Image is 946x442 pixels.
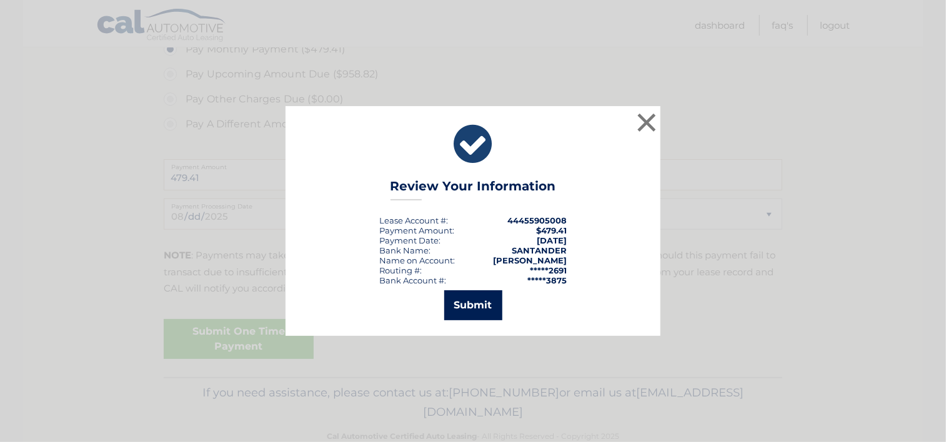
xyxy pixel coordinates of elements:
strong: SANTANDER [512,245,567,255]
div: Bank Name: [379,245,431,255]
div: Payment Amount: [379,225,454,235]
span: [DATE] [537,235,567,245]
span: Payment Date [379,235,439,245]
div: Routing #: [379,265,422,275]
button: Submit [444,290,502,320]
strong: [PERSON_NAME] [493,255,567,265]
div: Lease Account #: [379,215,448,225]
div: Name on Account: [379,255,455,265]
h3: Review Your Information [391,179,556,200]
span: $479.41 [536,225,567,235]
div: Bank Account #: [379,275,446,285]
div: : [379,235,441,245]
strong: 44455905008 [507,215,567,225]
button: × [634,110,659,135]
